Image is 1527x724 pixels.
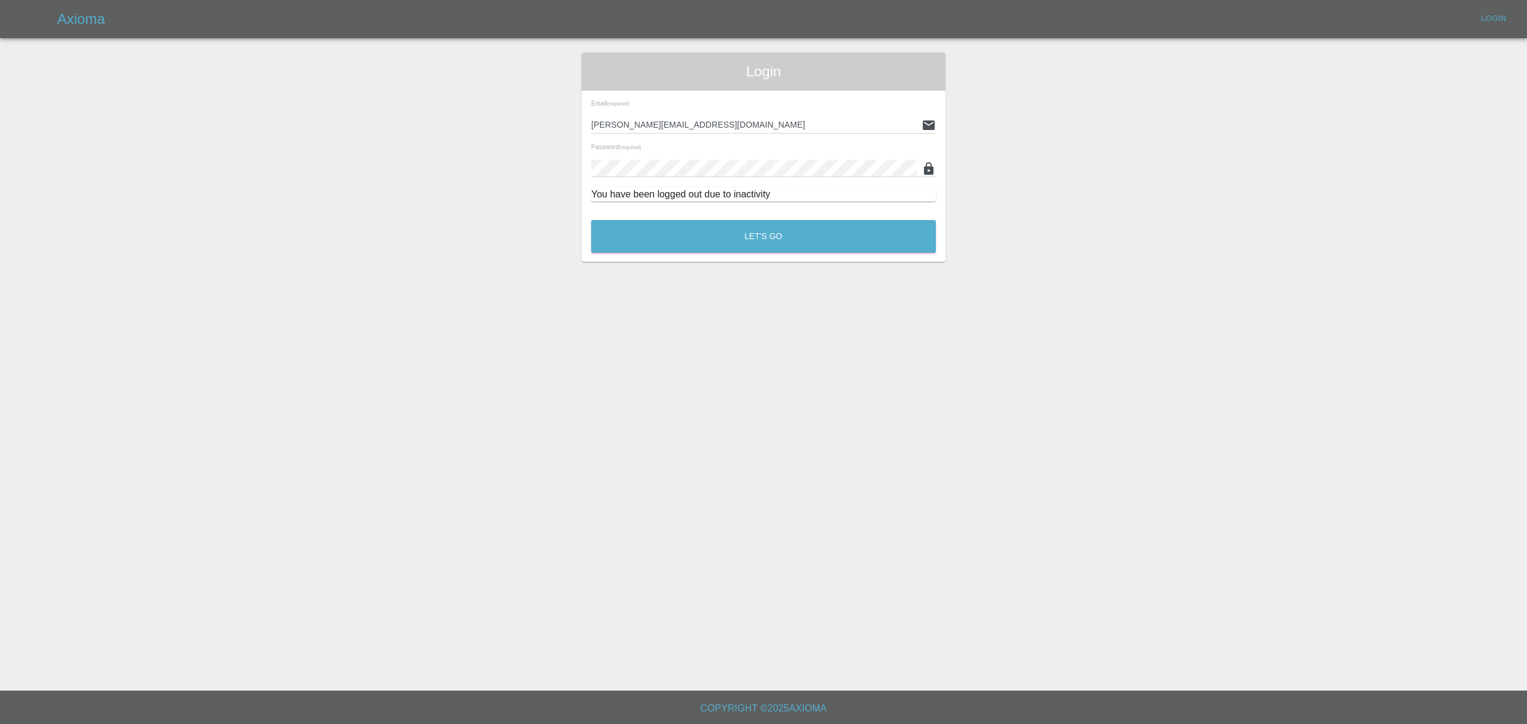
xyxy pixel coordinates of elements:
[57,10,105,29] h5: Axioma
[10,700,1517,717] h6: Copyright © 2025 Axioma
[607,101,629,107] small: (required)
[591,100,629,107] span: Email
[619,145,641,150] small: (required)
[1475,10,1513,28] a: Login
[591,187,936,202] div: You have been logged out due to inactivity
[591,220,936,253] button: Let's Go
[591,62,936,81] span: Login
[591,143,641,150] span: Password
